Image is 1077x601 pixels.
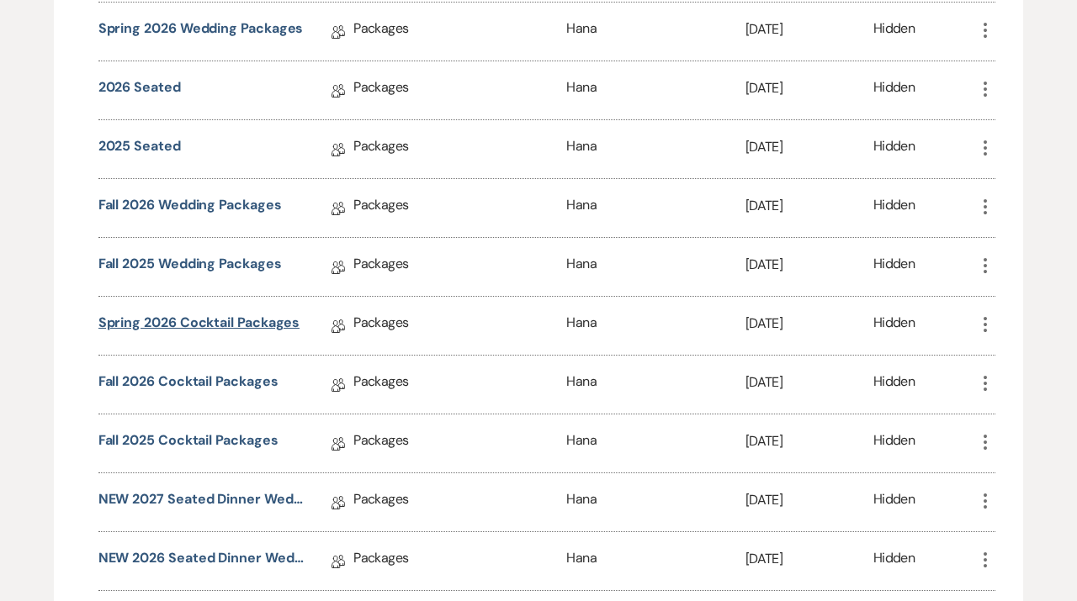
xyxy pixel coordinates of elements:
[98,136,181,162] a: 2025 Seated
[873,254,915,280] div: Hidden
[873,313,915,339] div: Hidden
[353,414,566,472] div: Packages
[745,548,873,570] p: [DATE]
[873,548,915,574] div: Hidden
[745,77,873,99] p: [DATE]
[745,18,873,40] p: [DATE]
[98,195,282,221] a: Fall 2026 Wedding Packages
[745,489,873,511] p: [DATE]
[353,61,566,119] div: Packages
[98,372,279,398] a: Fall 2026 Cocktail Packages
[98,77,181,103] a: 2026 Seated
[98,430,279,456] a: Fall 2025 Cocktail Packages
[745,430,873,452] p: [DATE]
[873,136,915,162] div: Hidden
[873,77,915,103] div: Hidden
[98,254,282,280] a: Fall 2025 Wedding Packages
[873,430,915,456] div: Hidden
[98,313,300,339] a: Spring 2026 Cocktail Packages
[566,532,745,590] div: Hana
[353,297,566,355] div: Packages
[873,195,915,221] div: Hidden
[566,120,745,178] div: Hana
[873,489,915,515] div: Hidden
[745,372,873,393] p: [DATE]
[873,372,915,398] div: Hidden
[353,3,566,61] div: Packages
[566,238,745,296] div: Hana
[745,195,873,217] p: [DATE]
[566,61,745,119] div: Hana
[353,179,566,237] div: Packages
[566,356,745,414] div: Hana
[566,297,745,355] div: Hana
[98,489,309,515] a: NEW 2027 Seated Dinner Wedding Packages
[566,179,745,237] div: Hana
[353,532,566,590] div: Packages
[353,473,566,531] div: Packages
[353,238,566,296] div: Packages
[353,356,566,414] div: Packages
[745,254,873,276] p: [DATE]
[873,18,915,45] div: Hidden
[98,548,309,574] a: NEW 2026 Seated Dinner Wedding Packages
[353,120,566,178] div: Packages
[745,313,873,335] p: [DATE]
[566,414,745,472] div: Hana
[566,473,745,531] div: Hana
[566,3,745,61] div: Hana
[745,136,873,158] p: [DATE]
[98,18,304,45] a: Spring 2026 Wedding Packages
